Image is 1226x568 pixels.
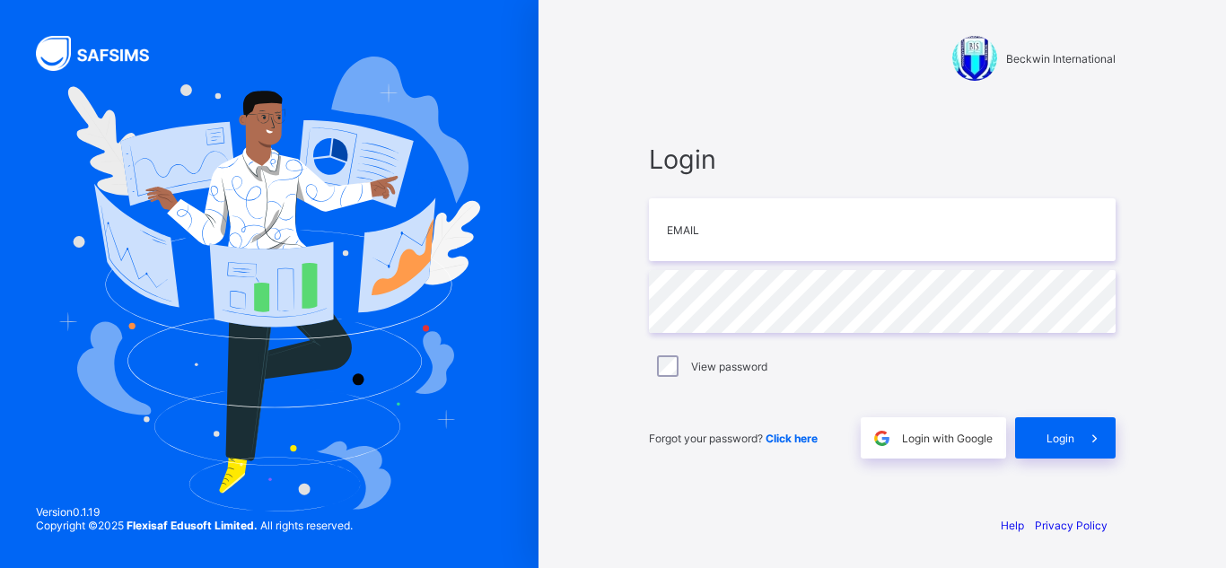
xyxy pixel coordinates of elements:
span: Beckwin International [1006,52,1116,66]
span: Copyright © 2025 All rights reserved. [36,519,353,532]
a: Help [1001,519,1024,532]
span: Login with Google [902,432,993,445]
span: Login [649,144,1116,175]
a: Click here [766,432,818,445]
strong: Flexisaf Edusoft Limited. [127,519,258,532]
label: View password [691,360,767,373]
a: Privacy Policy [1035,519,1108,532]
span: Login [1046,432,1074,445]
img: SAFSIMS Logo [36,36,171,71]
span: Version 0.1.19 [36,505,353,519]
img: google.396cfc9801f0270233282035f929180a.svg [871,428,892,449]
span: Forgot your password? [649,432,818,445]
img: Hero Image [58,57,481,511]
